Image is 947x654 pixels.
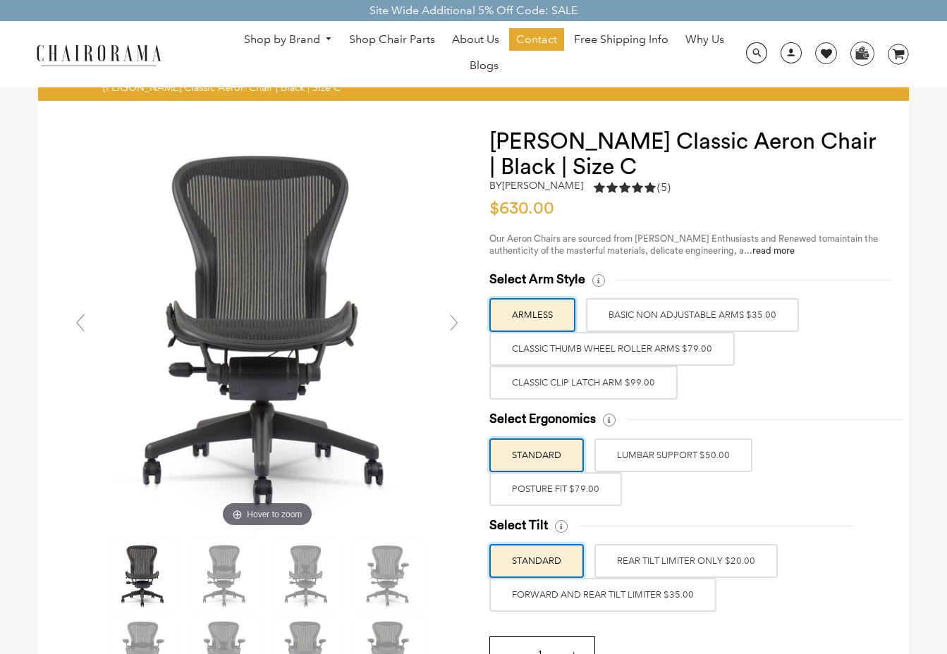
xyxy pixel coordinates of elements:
span: $630.00 [489,200,554,217]
img: Herman Miller Classic Aeron Chair | Black | Size C - chairorama [353,541,424,611]
img: Herman Miller Classic Aeron Chair | Black | Size C - chairorama [190,541,260,611]
a: Free Shipping Info [567,28,676,51]
a: Shop by Brand [237,29,340,51]
div: 5.0 rating (5 votes) [594,180,671,195]
a: Why Us [678,28,731,51]
label: STANDARD [489,438,584,472]
span: Contact [516,32,557,47]
label: REAR TILT LIMITER ONLY $20.00 [594,544,778,578]
label: Classic Thumb Wheel Roller Arms $79.00 [489,332,735,366]
span: Select Tilt [489,517,548,533]
span: (5) [657,180,671,195]
span: Our Aeron Chairs are sourced from [PERSON_NAME] Enthusiasts and Renewed to [489,234,827,243]
label: BASIC NON ADJUSTABLE ARMS $35.00 [586,298,799,332]
a: read more [752,246,795,255]
img: chairorama [28,42,169,67]
label: FORWARD AND REAR TILT LIMITER $35.00 [489,578,716,612]
a: About Us [445,28,506,51]
a: Contact [509,28,564,51]
h1: [PERSON_NAME] Classic Aeron Chair | Black | Size C [489,129,881,180]
label: ARMLESS [489,298,575,332]
nav: DesktopNavigation [229,28,738,80]
img: Herman Miller Classic Aeron Chair | Black | Size C - chairorama [66,129,468,531]
label: LUMBAR SUPPORT $50.00 [594,438,752,472]
span: About Us [452,32,499,47]
a: 5.0 rating (5 votes) [594,180,671,199]
span: Why Us [685,32,724,47]
label: Classic Clip Latch Arm $99.00 [489,366,678,400]
span: Shop Chair Parts [349,32,435,47]
label: POSTURE FIT $79.00 [489,472,622,506]
span: Blogs [470,58,499,73]
img: Herman Miller Classic Aeron Chair | Black | Size C - chairorama [108,541,178,611]
span: Select Arm Style [489,271,585,288]
span: Free Shipping Info [574,32,668,47]
a: Herman Miller Classic Aeron Chair | Black | Size C - chairoramaHover to zoom [66,322,468,335]
a: [PERSON_NAME] [502,179,583,192]
img: WhatsApp_Image_2024-07-12_at_16.23.01.webp [851,42,873,63]
label: STANDARD [489,544,584,578]
span: Select Ergonomics [489,411,596,427]
a: Blogs [463,54,506,77]
a: Shop Chair Parts [342,28,442,51]
img: Herman Miller Classic Aeron Chair | Black | Size C - chairorama [271,541,342,611]
h2: by [489,180,583,192]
